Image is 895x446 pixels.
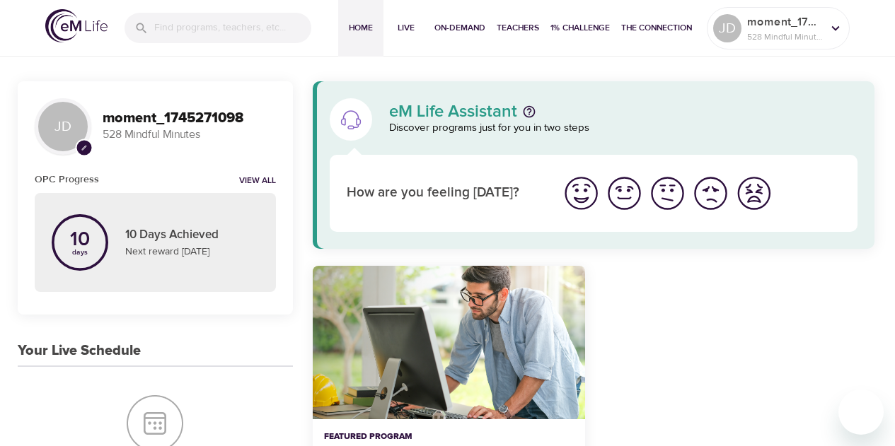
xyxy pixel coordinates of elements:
span: Live [389,20,423,35]
p: Featured Program [324,430,574,443]
h3: Your Live Schedule [18,343,141,359]
button: I'm feeling bad [689,172,732,215]
div: JD [713,14,741,42]
img: good [605,174,644,213]
iframe: Button to launch messaging window [838,389,884,435]
div: JD [35,98,91,155]
button: I'm feeling good [603,172,646,215]
span: Teachers [497,20,539,35]
p: 10 Days Achieved [125,226,259,245]
button: I'm feeling worst [732,172,775,215]
h3: moment_1745271098 [103,110,276,127]
button: I'm feeling ok [646,172,689,215]
p: moment_1745271098 [747,13,822,30]
span: The Connection [621,20,692,35]
span: On-Demand [434,20,485,35]
span: 1% Challenge [550,20,610,35]
p: 528 Mindful Minutes [103,127,276,143]
p: Next reward [DATE] [125,245,259,259]
img: ok [648,174,687,213]
p: days [70,250,90,255]
img: eM Life Assistant [340,108,362,131]
p: How are you feeling [DATE]? [347,183,543,204]
p: Discover programs just for you in two steps [389,120,858,136]
img: bad [691,174,730,213]
button: Ten Short Everyday Mindfulness Practices [313,266,585,419]
img: great [562,174,601,213]
img: worst [734,174,773,213]
a: View all notifications [239,175,276,187]
p: 10 [70,230,90,250]
span: Home [344,20,378,35]
h6: OPC Progress [35,172,99,187]
button: I'm feeling great [560,172,603,215]
p: 528 Mindful Minutes [747,30,822,43]
img: logo [45,9,108,42]
p: eM Life Assistant [389,103,517,120]
input: Find programs, teachers, etc... [154,13,311,43]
